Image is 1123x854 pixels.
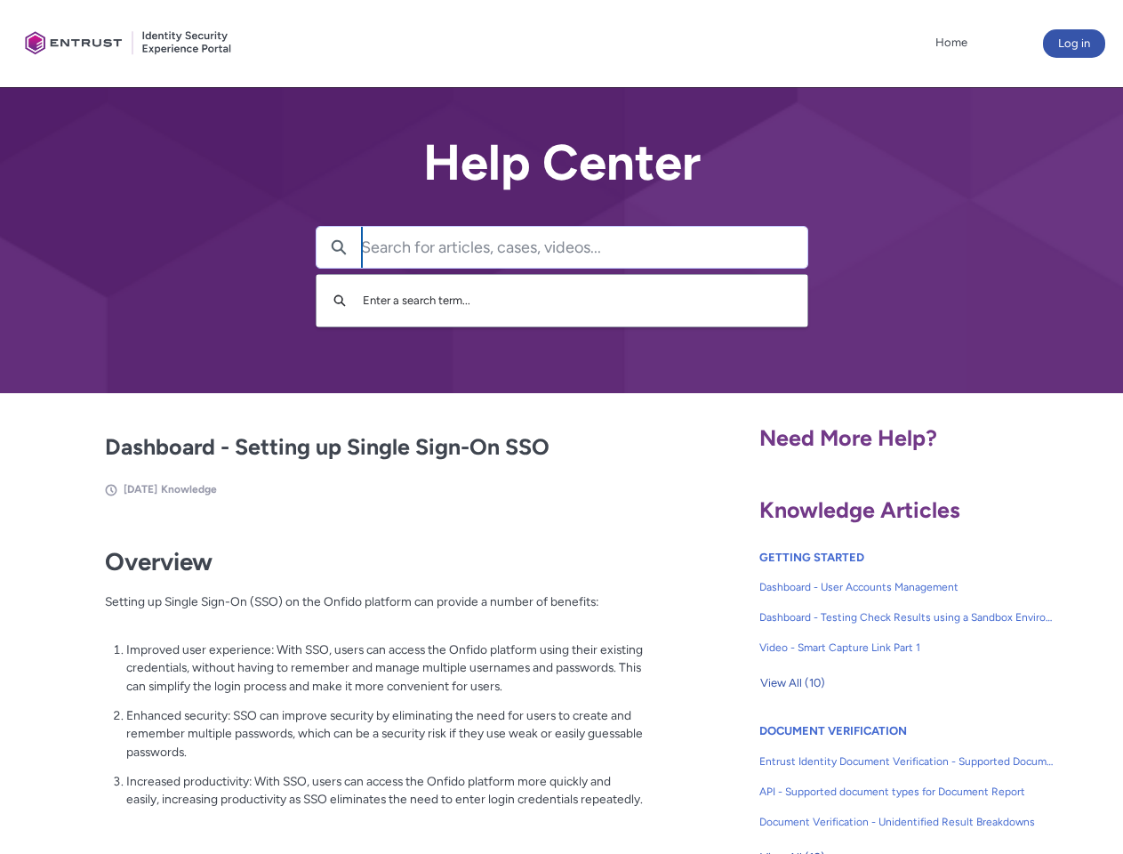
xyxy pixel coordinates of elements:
li: Knowledge [161,481,217,497]
a: Home [931,29,972,56]
p: Increased productivity: With SSO, users can access the Onfido platform more quickly and easily, i... [126,772,644,809]
p: Enhanced security: SSO can improve security by eliminating the need for users to create and remem... [126,706,644,761]
a: GETTING STARTED [759,551,864,564]
span: View All (10) [760,670,825,697]
button: View All (10) [759,669,826,697]
span: Video - Smart Capture Link Part 1 [759,640,1055,656]
button: Log in [1043,29,1105,58]
input: Search for articles, cases, videos... [361,227,807,268]
span: Need More Help? [759,424,937,451]
p: Setting up Single Sign-On (SSO) on the Onfido platform can provide a number of benefits: [105,592,644,629]
span: Enter a search term... [363,294,470,307]
a: Video - Smart Capture Link Part 1 [759,632,1055,663]
a: Document Verification - Unidentified Result Breakdowns [759,807,1055,837]
span: API - Supported document types for Document Report [759,784,1055,800]
span: [DATE] [124,483,157,495]
strong: Overview [105,547,213,576]
span: Knowledge Articles [759,496,960,523]
a: API - Supported document types for Document Report [759,777,1055,807]
a: Dashboard - User Accounts Management [759,572,1055,602]
button: Search [317,227,361,268]
span: Dashboard - Testing Check Results using a Sandbox Environment [759,609,1055,625]
h2: Dashboard - Setting up Single Sign-On SSO [105,431,644,464]
h2: Help Center [316,135,808,190]
span: Dashboard - User Accounts Management [759,579,1055,595]
a: Entrust Identity Document Verification - Supported Document type and size [759,746,1055,777]
button: Search [325,284,354,318]
a: Dashboard - Testing Check Results using a Sandbox Environment [759,602,1055,632]
a: DOCUMENT VERIFICATION [759,724,907,737]
span: Entrust Identity Document Verification - Supported Document type and size [759,753,1055,769]
span: Document Verification - Unidentified Result Breakdowns [759,814,1055,830]
p: Improved user experience: With SSO, users can access the Onfido platform using their existing cre... [126,640,644,696]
